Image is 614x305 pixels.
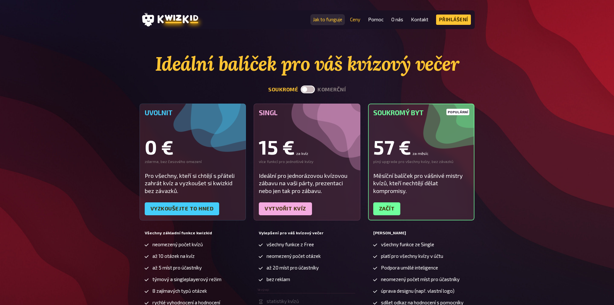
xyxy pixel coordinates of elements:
font: neomezený počet míst pro účastníky [381,276,460,282]
font: statistiky kvízů [267,298,299,304]
a: Pomoc [368,17,384,22]
font: O nás [391,16,403,22]
font: Vyzkoušejte to hned [151,205,214,211]
font: týmový a singleplayerový režim [152,276,221,282]
font: Soukromý byt [373,108,424,117]
a: Vytvořit kvíz [259,202,312,215]
button: soukromé [268,86,298,93]
font: neomezený počet kvízů [152,241,203,247]
font: až 20 míst pro účastníky [267,265,319,270]
font: za měsíc [413,151,428,156]
font: Přihlášení [439,16,468,22]
font: Ve vývoji [258,288,269,291]
font: úprava designu (např. vlastní logo) [381,288,454,294]
font: 8 zajímavých typů otázek [152,288,207,294]
a: Ceny [350,17,360,22]
font: více funkcí pro jednotlivé kvízy [259,159,313,164]
font: komerční [317,86,346,92]
font: všechny funkce ze Single [381,241,434,247]
font: Začít [379,205,395,211]
font: Ideální balíček pro váš kvízový večer [155,51,459,76]
font: bez reklam [267,276,290,282]
font: 0 € [145,135,174,158]
font: až 5 míst pro účastníky [152,265,202,270]
font: Pro všechny, kteří si chtějí s přáteli zahrát kvíz a vyzkoušet si kwizkid bez závazků. [145,172,235,194]
font: soukromé [268,86,298,92]
font: Vylepšení pro váš kvízový večer [259,230,324,235]
font: neomezený počet otázek [267,253,321,259]
a: Přihlášení [436,15,471,25]
a: Vyzkoušejte to hned [145,202,219,215]
font: až 10 otázek na kvíz [152,253,195,259]
font: Vytvořit kvíz [265,205,306,211]
font: za kvíz [296,151,308,156]
font: Uvolnit [145,108,172,117]
font: Ceny [350,16,360,22]
font: Ideální pro jednorázovou kvízovou zábavu na vaši párty, prezentaci nebo jen tak pro zábavu. [259,172,347,194]
font: Singl [259,108,278,117]
button: komerční [317,86,346,93]
font: 57 € [373,135,411,158]
font: Pomoc [368,16,384,22]
a: O nás [391,17,403,22]
font: plný upgrade pro všechny kvízy, bez závazků [373,159,453,164]
font: zdarma, bez časového omezení [145,159,202,164]
font: Kontakt [411,16,428,22]
font: Podpora umělé inteligence [381,265,438,270]
a: Kontakt [411,17,428,22]
a: Jak to funguje [313,17,342,22]
font: Všechny základní funkce kwizkid [145,230,212,235]
font: 15 € [259,135,295,158]
font: Jak to funguje [313,16,342,22]
font: všechny funkce z Free [267,241,314,247]
font: platí pro všechny kvízy v účtu [381,253,443,259]
font: Měsíční balíček pro vášnivé mistry kvízů, kteří nechtějí dělat kompromisy. [373,172,463,194]
font: [PERSON_NAME] [373,230,406,235]
a: Začít [373,202,401,215]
